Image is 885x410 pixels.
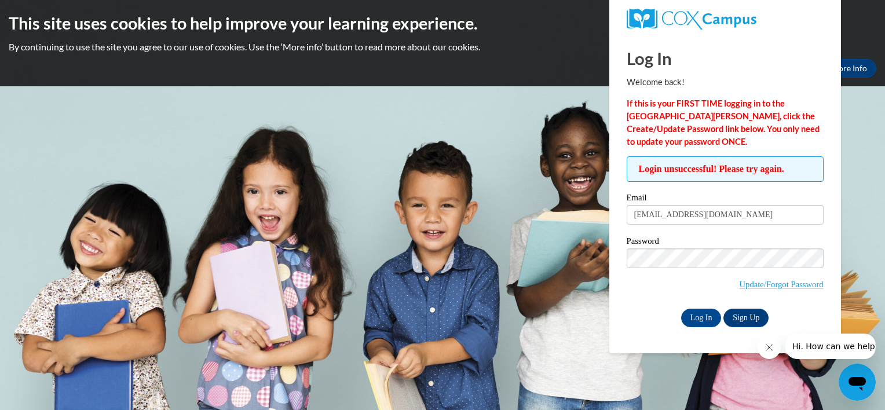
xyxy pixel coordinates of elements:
[627,46,824,70] h1: Log In
[627,237,824,248] label: Password
[627,76,824,89] p: Welcome back!
[627,193,824,205] label: Email
[740,280,824,289] a: Update/Forgot Password
[9,41,876,53] p: By continuing to use the site you agree to our use of cookies. Use the ‘More info’ button to read...
[723,309,769,327] a: Sign Up
[839,364,876,401] iframe: Button to launch messaging window
[822,59,876,78] a: More Info
[785,334,876,359] iframe: Message from company
[627,156,824,182] span: Login unsuccessful! Please try again.
[9,12,876,35] h2: This site uses cookies to help improve your learning experience.
[7,8,94,17] span: Hi. How can we help?
[758,336,781,359] iframe: Close message
[681,309,722,327] input: Log In
[627,9,756,30] img: COX Campus
[627,98,820,147] strong: If this is your FIRST TIME logging in to the [GEOGRAPHIC_DATA][PERSON_NAME], click the Create/Upd...
[627,9,824,30] a: COX Campus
